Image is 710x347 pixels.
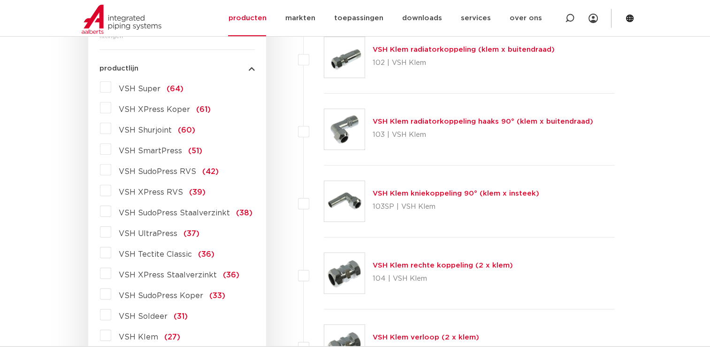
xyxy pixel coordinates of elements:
[202,168,219,175] span: (42)
[373,127,593,142] p: 103 | VSH Klem
[183,230,199,237] span: (37)
[99,65,138,72] span: productlijn
[373,271,513,286] p: 104 | VSH Klem
[119,251,192,258] span: VSH Tectite Classic
[119,168,196,175] span: VSH SudoPress RVS
[119,106,190,113] span: VSH XPress Koper
[119,209,230,217] span: VSH SudoPress Staalverzinkt
[324,181,365,221] img: Thumbnail for VSH Klem kniekoppeling 90° (klem x insteek)
[198,251,214,258] span: (36)
[223,271,239,279] span: (36)
[196,106,211,113] span: (61)
[373,190,539,197] a: VSH Klem kniekoppeling 90° (klem x insteek)
[373,55,555,71] p: 102 | VSH Klem
[324,109,365,150] img: Thumbnail for VSH Klem radiatorkoppeling haaks 90° (klem x buitendraad)
[373,334,479,341] a: VSH Klem verloop (2 x klem)
[189,189,206,196] span: (39)
[119,189,183,196] span: VSH XPress RVS
[119,271,217,279] span: VSH XPress Staalverzinkt
[373,46,555,53] a: VSH Klem radiatorkoppeling (klem x buitendraad)
[119,292,203,300] span: VSH SudoPress Koper
[236,209,252,217] span: (38)
[99,65,255,72] button: productlijn
[188,147,202,155] span: (51)
[119,230,177,237] span: VSH UltraPress
[178,126,195,134] span: (60)
[119,313,168,320] span: VSH Soldeer
[164,333,180,341] span: (27)
[119,147,182,155] span: VSH SmartPress
[373,118,593,125] a: VSH Klem radiatorkoppeling haaks 90° (klem x buitendraad)
[174,313,188,320] span: (31)
[167,85,183,93] span: (64)
[373,262,513,269] a: VSH Klem rechte koppeling (2 x klem)
[209,292,225,300] span: (33)
[119,126,172,134] span: VSH Shurjoint
[119,85,160,93] span: VSH Super
[99,31,255,42] div: fittingen
[324,253,365,293] img: Thumbnail for VSH Klem rechte koppeling (2 x klem)
[373,199,539,214] p: 103SP | VSH Klem
[324,37,365,78] img: Thumbnail for VSH Klem radiatorkoppeling (klem x buitendraad)
[119,333,158,341] span: VSH Klem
